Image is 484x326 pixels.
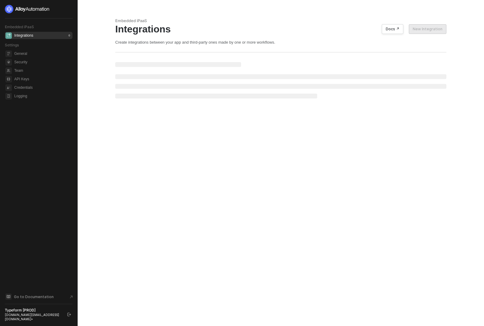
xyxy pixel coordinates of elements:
div: Integrations [115,23,446,35]
div: Create integrations between your app and third-party ones made by one or more workflows. [115,40,446,45]
span: security [5,59,12,65]
span: Settings [5,43,19,47]
span: team [5,68,12,74]
a: Knowledge Base [5,293,73,300]
span: Go to Documentation [14,294,54,299]
span: api-key [5,76,12,82]
a: logo [5,5,72,13]
span: document-arrow [68,294,74,300]
span: credentials [5,85,12,91]
span: integrations [5,32,12,39]
div: Docs ↗ [386,27,399,32]
span: logging [5,93,12,99]
img: logo [5,5,50,13]
div: Integrations [14,33,33,38]
button: New Integration [409,24,446,34]
div: Embedded iPaaS [115,18,446,23]
span: Credentials [14,84,71,91]
button: Docs ↗ [382,24,403,34]
div: Typeform [PROD] [5,308,62,313]
span: Logging [14,92,71,100]
span: Security [14,58,71,66]
span: General [14,50,71,57]
span: logout [67,313,71,316]
div: [DOMAIN_NAME][EMAIL_ADDRESS][DOMAIN_NAME] • [5,313,62,321]
span: API Keys [14,75,71,83]
div: 0 [67,33,71,38]
span: Embedded iPaaS [5,25,34,29]
span: general [5,51,12,57]
span: Team [14,67,71,74]
span: documentation [5,294,12,300]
